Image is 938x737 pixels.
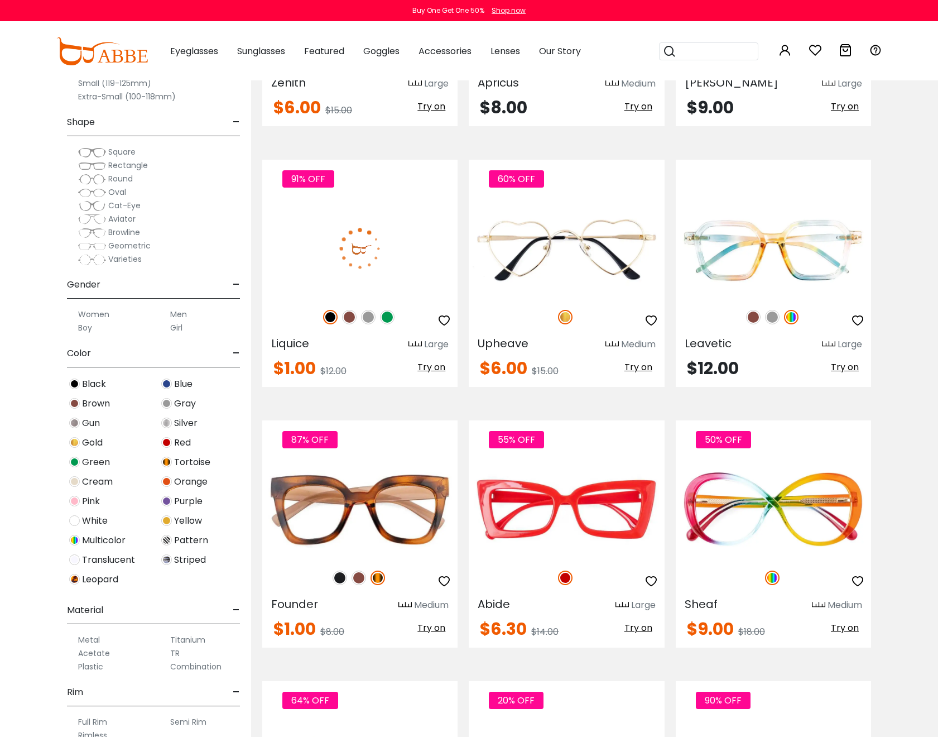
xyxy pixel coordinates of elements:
[676,200,871,298] a: Multicolor Leavetic - Plastic ,Universal Bridge Fit
[108,146,136,157] span: Square
[831,100,859,113] span: Try on
[271,596,318,612] span: Founder
[342,310,357,324] img: Brown
[161,476,172,487] img: Orange
[831,361,859,374] span: Try on
[621,621,656,635] button: Try on
[170,45,218,58] span: Eyeglasses
[363,45,400,58] span: Goggles
[478,596,510,612] span: Abide
[828,99,862,114] button: Try on
[621,360,656,375] button: Try on
[838,77,862,90] div: Large
[480,617,527,641] span: $6.30
[469,461,664,558] a: Red Abide - Plastic ,Universal Bridge Fit
[738,625,765,638] span: $18.00
[82,397,110,410] span: Brown
[161,437,172,448] img: Red
[67,679,83,706] span: Rim
[271,75,306,90] span: Zenith
[82,495,100,508] span: Pink
[69,457,80,467] img: Green
[161,554,172,565] img: Striped
[323,310,338,324] img: Black
[108,200,141,211] span: Cat-Eye
[161,398,172,409] img: Gray
[624,100,652,113] span: Try on
[69,515,80,526] img: White
[233,597,240,624] span: -
[478,336,528,351] span: Upheave
[108,253,142,265] span: Varieties
[78,147,106,158] img: Square.png
[408,80,422,88] img: size ruler
[170,308,187,321] label: Men
[82,514,108,528] span: White
[417,100,445,113] span: Try on
[424,77,449,90] div: Large
[78,321,92,334] label: Boy
[414,360,449,375] button: Try on
[161,535,172,545] img: Pattern
[417,621,445,634] span: Try on
[605,80,619,88] img: size ruler
[170,633,205,647] label: Titanium
[486,6,526,15] a: Shop now
[424,338,449,351] div: Large
[282,692,338,709] span: 64% OFF
[161,515,172,526] img: Yellow
[621,99,656,114] button: Try on
[532,365,559,377] span: $15.00
[82,553,135,567] span: Translucent
[67,340,91,367] span: Color
[69,554,80,565] img: Translucent
[531,625,559,638] span: $14.00
[687,356,739,380] span: $12.00
[78,214,106,225] img: Aviator.png
[746,310,761,324] img: Brown
[69,398,80,409] img: Brown
[408,341,422,349] img: size ruler
[615,601,629,610] img: size ruler
[78,308,109,321] label: Women
[414,621,449,635] button: Try on
[78,715,107,729] label: Full Rim
[82,377,106,391] span: Black
[78,660,103,673] label: Plastic
[492,6,526,16] div: Shop now
[352,571,366,585] img: Brown
[621,338,656,351] div: Medium
[174,514,202,528] span: Yellow
[174,475,208,489] span: Orange
[69,574,80,585] img: Leopard
[67,109,95,136] span: Shape
[67,597,103,624] span: Material
[170,715,206,729] label: Semi Rim
[273,95,321,119] span: $6.00
[417,361,445,374] span: Try on
[478,75,519,90] span: Apricus
[489,692,543,709] span: 20% OFF
[69,535,80,545] img: Multicolor
[696,431,751,448] span: 50% OFF
[812,601,825,610] img: size ruler
[78,633,100,647] label: Metal
[78,647,110,660] label: Acetate
[170,660,222,673] label: Combination
[82,573,118,586] span: Leopard
[676,461,871,558] img: Multicolor Sheaf - TR ,Universal Bridge Fit
[233,340,240,367] span: -
[271,336,309,351] span: Liquice
[371,571,385,585] img: Tortoise
[685,596,718,612] span: Sheaf
[233,109,240,136] span: -
[82,436,103,449] span: Gold
[78,254,106,266] img: Varieties.png
[828,621,862,635] button: Try on
[262,200,458,298] img: Black Liquice - Plastic ,Universal Bridge Fit
[108,173,133,184] span: Round
[822,80,835,88] img: size ruler
[170,321,182,334] label: Girl
[67,271,100,298] span: Gender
